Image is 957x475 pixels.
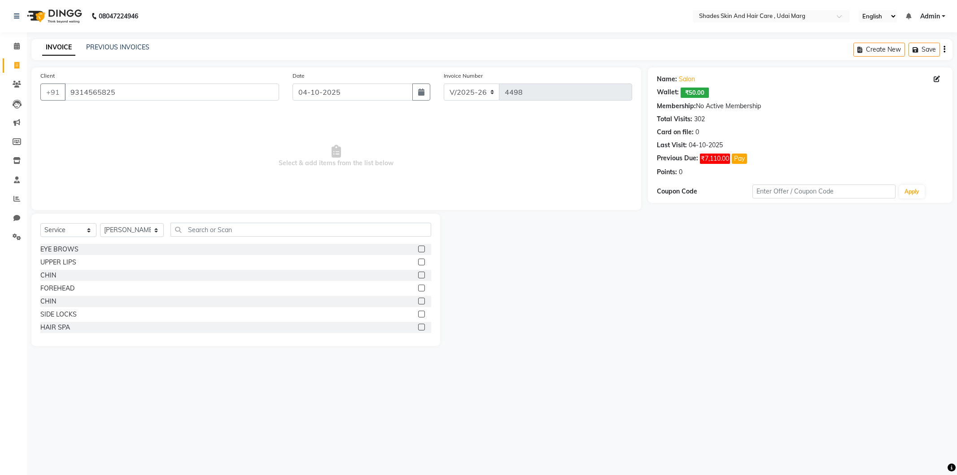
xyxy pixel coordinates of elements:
[40,284,74,293] div: FOREHEAD
[657,141,687,150] div: Last Visit:
[657,154,698,164] div: Previous Due:
[679,75,695,84] a: Salon
[853,43,905,57] button: Create New
[657,114,692,124] div: Total Visits:
[681,88,709,98] span: ₹50.00
[40,297,56,306] div: CHIN
[40,310,77,319] div: SIDE LOCKS
[695,128,699,137] div: 0
[86,43,149,51] a: PREVIOUS INVOICES
[40,323,70,332] div: HAIR SPA
[170,223,431,237] input: Search or Scan
[920,12,940,21] span: Admin
[657,101,944,111] div: No Active Membership
[694,114,705,124] div: 302
[700,154,730,164] span: ₹7,110.00
[657,128,694,137] div: Card on file:
[657,167,677,177] div: Points:
[40,271,56,280] div: CHIN
[657,88,679,98] div: Wallet:
[40,258,76,267] div: UPPER LIPS
[899,185,925,198] button: Apply
[657,75,677,84] div: Name:
[689,141,723,150] div: 04-10-2025
[23,4,84,29] img: logo
[657,101,696,111] div: Membership:
[99,4,138,29] b: 08047224946
[444,72,483,80] label: Invoice Number
[42,40,75,56] a: INVOICE
[732,154,747,164] button: Pay
[679,167,682,177] div: 0
[40,84,66,101] button: +91
[40,72,55,80] label: Client
[909,43,940,57] button: Save
[40,245,79,254] div: EYE BROWS
[752,185,896,198] input: Enter Offer / Coupon Code
[293,72,305,80] label: Date
[40,111,632,201] span: Select & add items from the list below
[65,84,279,101] input: Search by Name/Mobile/Email/Code
[657,187,752,196] div: Coupon Code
